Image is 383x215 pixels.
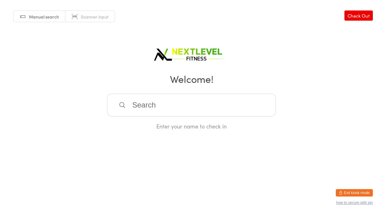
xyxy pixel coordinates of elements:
[336,201,373,205] button: how to secure with pin
[6,72,377,86] h2: Welcome!
[344,10,373,21] a: Check Out
[336,189,373,197] button: Exit kiosk mode
[107,94,276,116] input: Search
[81,14,109,20] span: Scanner input
[153,43,230,63] img: Next Level Fitness
[29,14,59,20] span: Manual search
[107,122,276,130] div: Enter your name to check in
